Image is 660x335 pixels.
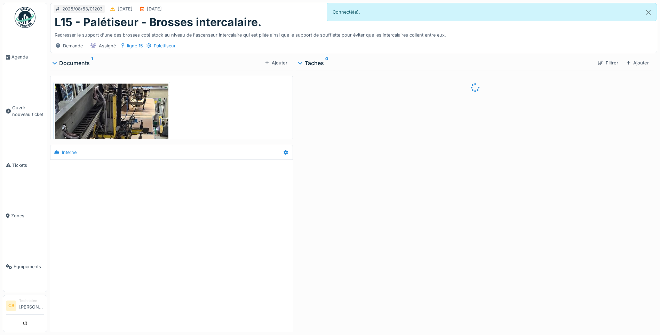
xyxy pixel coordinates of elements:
[6,298,44,315] a: CS Technicien[PERSON_NAME]
[147,6,162,12] div: [DATE]
[55,16,262,29] h1: L15 - Palétiseur - Brosses intercalaire.
[641,3,656,22] button: Close
[11,212,44,219] span: Zones
[14,263,44,270] span: Équipements
[262,58,290,68] div: Ajouter
[19,298,44,313] li: [PERSON_NAME]
[154,42,176,49] div: Palettiseur
[299,59,592,67] div: Tâches
[62,149,77,156] div: Interne
[3,32,47,83] a: Agenda
[595,58,621,68] div: Filtrer
[12,162,44,169] span: Tickets
[53,59,262,67] div: Documents
[6,301,16,311] li: CS
[118,6,133,12] div: [DATE]
[99,42,116,49] div: Assigné
[15,7,35,28] img: Badge_color-CXgf-gQk.svg
[91,59,93,67] sup: 1
[19,298,44,303] div: Technicien
[3,140,47,190] a: Tickets
[3,83,47,140] a: Ouvrir nouveau ticket
[3,190,47,241] a: Zones
[62,6,103,12] div: 2025/08/63/01203
[127,42,143,49] div: ligne 15
[325,59,328,67] sup: 0
[55,84,168,329] img: a2y3j9mszwtu5nezjpmc86jpt8s9
[11,54,44,60] span: Agenda
[327,3,657,21] div: Connecté(e).
[624,58,652,68] div: Ajouter
[3,241,47,292] a: Équipements
[63,42,83,49] div: Demande
[12,104,44,118] span: Ouvrir nouveau ticket
[55,29,653,38] div: Redresser le support d'une des brosses coté stock au niveau de l'ascenseur intercalaire qui est p...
